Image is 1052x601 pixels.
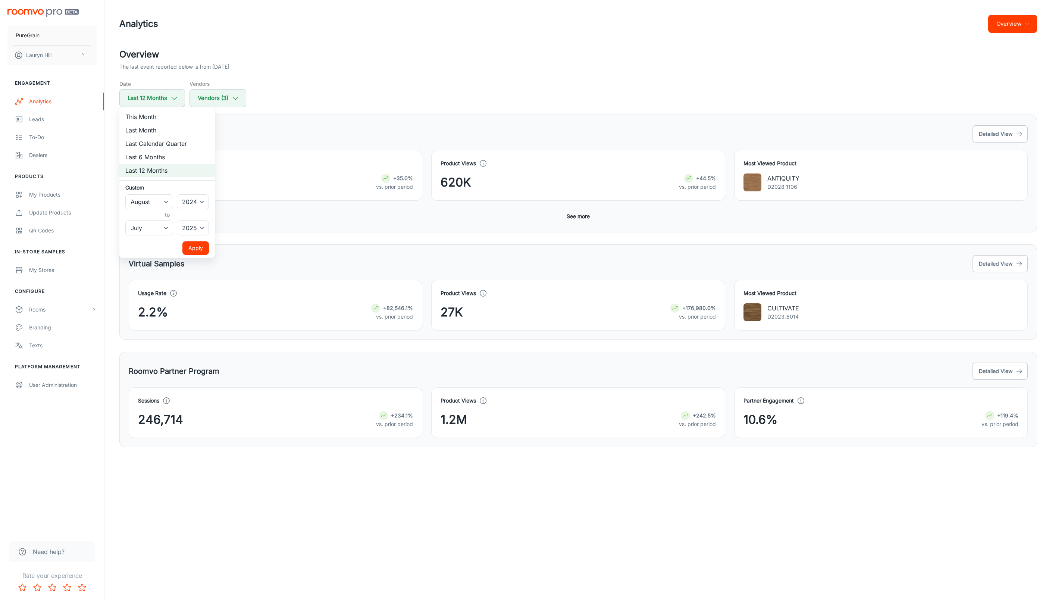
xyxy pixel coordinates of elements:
li: Last Calendar Quarter [119,137,215,150]
h6: to [127,211,207,219]
h6: Custom [125,184,209,191]
button: Apply [182,241,209,255]
li: Last Month [119,123,215,137]
li: Last 6 Months [119,150,215,164]
li: This Month [119,110,215,123]
li: Last 12 Months [119,164,215,177]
